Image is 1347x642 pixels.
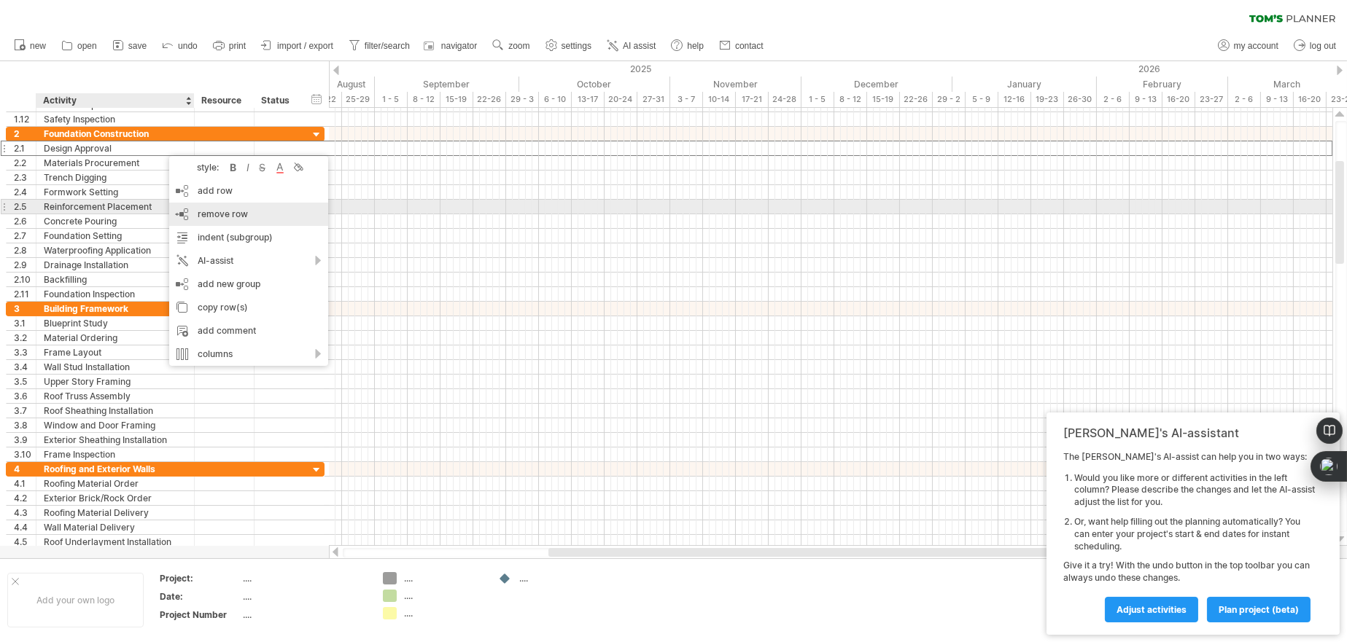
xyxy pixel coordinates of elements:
[508,41,529,51] span: zoom
[1207,597,1311,622] a: plan project (beta)
[422,36,481,55] a: navigator
[365,41,410,51] span: filter/search
[1214,36,1283,55] a: my account
[209,36,250,55] a: print
[14,258,36,272] div: 2.9
[14,447,36,461] div: 3.10
[160,572,240,584] div: Project:
[1097,92,1130,107] div: 2 - 6
[375,77,519,92] div: September 2025
[1294,92,1327,107] div: 16-20
[44,316,187,330] div: Blueprint Study
[933,92,966,107] div: 29 - 2
[14,273,36,286] div: 2.10
[201,93,246,108] div: Resource
[834,92,867,107] div: 8 - 12
[44,171,187,184] div: Trench Digging
[801,77,952,92] div: December 2025
[506,92,539,107] div: 29 - 3
[169,296,328,319] div: copy row(s)
[735,41,764,51] span: contact
[687,41,704,51] span: help
[900,92,933,107] div: 22-26
[44,447,187,461] div: Frame Inspection
[1310,41,1336,51] span: log out
[30,41,46,51] span: new
[14,331,36,345] div: 3.2
[14,229,36,243] div: 2.7
[198,208,248,219] span: remove row
[489,36,534,55] a: zoom
[44,462,187,476] div: Roofing and Exterior Walls
[670,77,801,92] div: November 2025
[1234,41,1278,51] span: my account
[1074,516,1315,552] li: Or, want help filling out the planning automatically? You can enter your project's start & end da...
[637,92,670,107] div: 27-31
[229,41,246,51] span: print
[14,404,36,418] div: 3.7
[257,36,338,55] a: import / export
[670,92,703,107] div: 3 - 7
[14,200,36,214] div: 2.5
[7,573,144,627] div: Add your own logo
[44,506,187,520] div: Roofing Material Delivery
[14,214,36,228] div: 2.6
[1074,472,1315,509] li: Would you like more or different activities in the left column? Please describe the changes and l...
[715,36,768,55] a: contact
[243,590,365,603] div: ....
[277,41,333,51] span: import / export
[404,590,484,602] div: ....
[243,572,365,584] div: ....
[1219,604,1299,615] span: plan project (beta)
[736,92,769,107] div: 17-21
[14,433,36,447] div: 3.9
[1063,451,1315,622] div: The [PERSON_NAME]'s AI-assist can help you in two ways: Give it a try! With the undo button in th...
[623,41,656,51] span: AI assist
[562,41,591,51] span: settings
[44,185,187,199] div: Formwork Setting
[473,92,506,107] div: 22-26
[77,41,97,51] span: open
[1117,604,1187,615] span: Adjust activities
[603,36,660,55] a: AI assist
[703,92,736,107] div: 10-14
[1228,92,1261,107] div: 2 - 6
[1097,77,1228,92] div: February 2026
[169,249,328,273] div: AI-assist
[14,506,36,520] div: 4.3
[44,520,187,534] div: Wall Material Delivery
[109,36,151,55] a: save
[14,287,36,301] div: 2.11
[169,273,328,296] div: add new group
[441,41,477,51] span: navigator
[44,360,187,374] div: Wall Stud Installation
[1130,92,1162,107] div: 9 - 13
[128,41,147,51] span: save
[14,185,36,199] div: 2.4
[404,607,484,619] div: ....
[966,92,998,107] div: 5 - 9
[10,36,50,55] a: new
[1105,597,1198,622] a: Adjust activities
[1195,92,1228,107] div: 23-27
[14,360,36,374] div: 3.4
[1063,426,1315,440] div: [PERSON_NAME]'s AI-assistant
[408,92,440,107] div: 8 - 12
[605,92,637,107] div: 20-24
[44,141,187,155] div: Design Approval
[44,229,187,243] div: Foundation Setting
[572,92,605,107] div: 13-17
[44,200,187,214] div: Reinforcement Placement
[769,92,801,107] div: 24-28
[14,112,36,126] div: 1.12
[44,287,187,301] div: Foundation Inspection
[404,572,484,584] div: ....
[178,41,198,51] span: undo
[667,36,708,55] a: help
[519,572,599,584] div: ....
[345,36,414,55] a: filter/search
[14,418,36,432] div: 3.8
[14,141,36,155] div: 2.1
[14,520,36,534] div: 4.4
[1162,92,1195,107] div: 16-20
